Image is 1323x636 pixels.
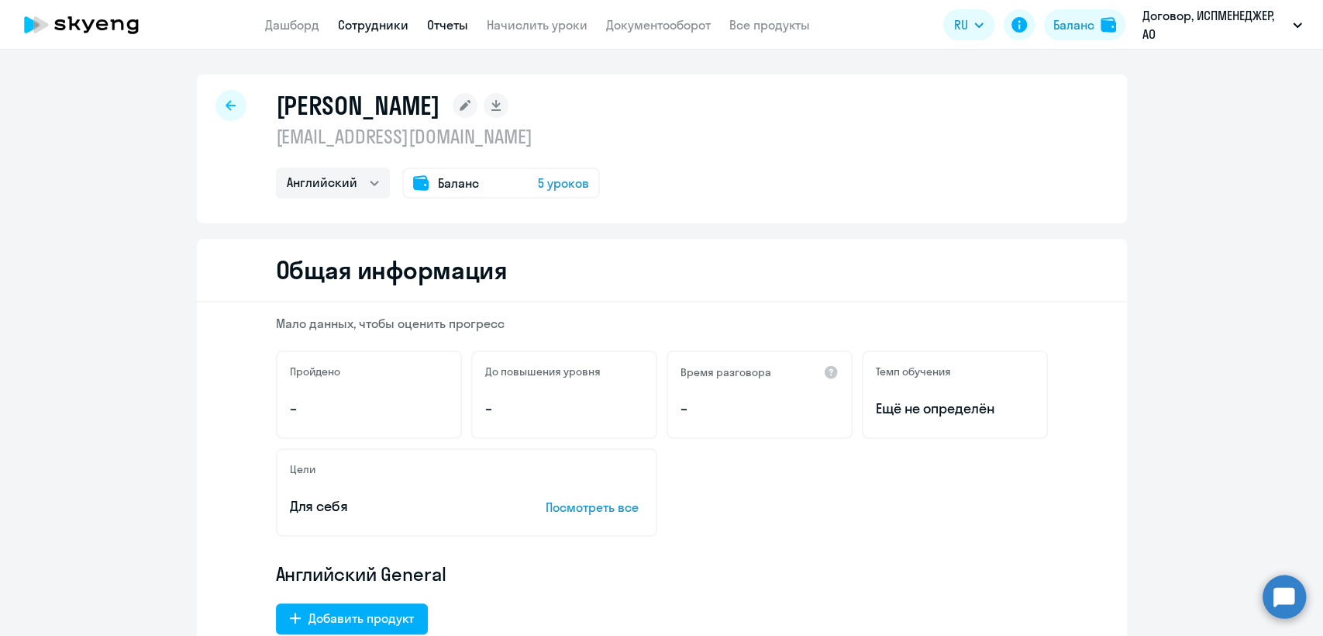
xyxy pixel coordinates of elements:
[680,399,839,419] p: –
[290,462,315,476] h5: Цели
[876,365,951,378] h5: Темп обучения
[729,17,810,33] a: Все продукты
[876,399,1034,419] span: Ещё не определён
[1053,16,1094,34] div: Баланс
[1101,17,1116,33] img: balance
[1044,9,1125,40] button: Балансbalance
[290,365,340,378] h5: Пройдено
[606,17,711,33] a: Документооборот
[1135,6,1310,43] button: Договор, ИСПМЕНЕДЖЕР, АО
[485,399,643,419] p: –
[954,16,968,34] span: RU
[265,17,319,33] a: Дашборд
[276,90,440,121] h1: [PERSON_NAME]
[943,9,994,40] button: RU
[290,399,448,419] p: –
[538,174,589,192] span: 5 уроков
[308,609,414,627] div: Добавить продукт
[487,17,587,33] a: Начислить уроки
[338,17,408,33] a: Сотрудники
[276,603,428,634] button: Добавить продукт
[427,17,468,33] a: Отчеты
[438,174,479,192] span: Баланс
[276,315,1048,332] p: Мало данных, чтобы оценить прогресс
[1142,6,1287,43] p: Договор, ИСПМЕНЕДЖЕР, АО
[276,124,600,149] p: [EMAIL_ADDRESS][DOMAIN_NAME]
[276,254,508,285] h2: Общая информация
[485,365,601,378] h5: До повышения уровня
[680,365,771,379] h5: Время разговора
[290,496,498,517] p: Для себя
[546,498,643,517] p: Посмотреть все
[276,562,446,586] span: Английский General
